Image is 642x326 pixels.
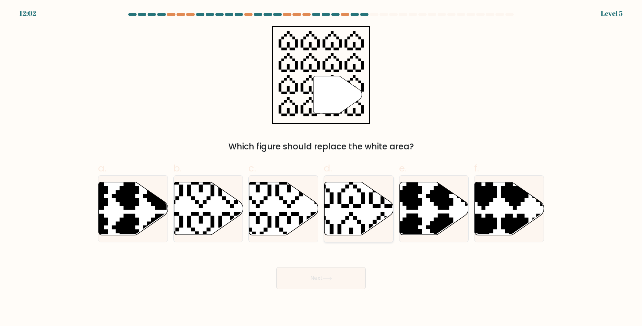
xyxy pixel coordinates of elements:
[173,161,182,175] span: b.
[324,161,332,175] span: d.
[474,161,479,175] span: f.
[276,267,366,289] button: Next
[102,140,540,153] div: Which figure should replace the white area?
[399,161,407,175] span: e.
[601,8,623,19] div: Level 5
[98,161,106,175] span: a.
[248,161,256,175] span: c.
[313,76,362,113] g: "
[19,8,36,19] div: 12:02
